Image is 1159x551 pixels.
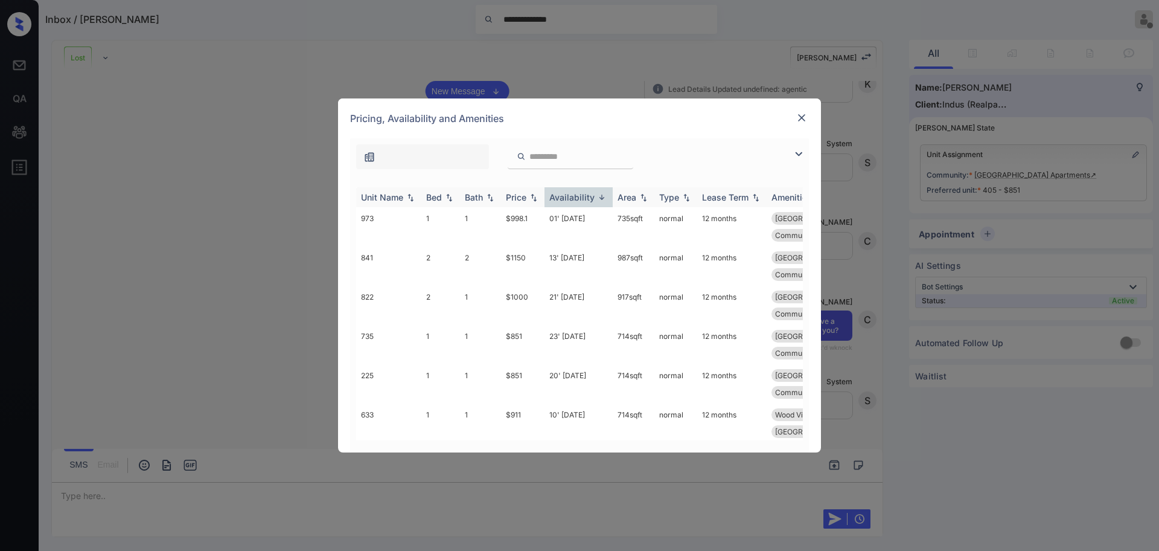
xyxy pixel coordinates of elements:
span: Community Fee [775,309,829,318]
div: Area [618,192,636,202]
td: 735 [356,325,421,364]
img: sorting [680,193,692,202]
img: icon-zuma [363,151,375,163]
span: [GEOGRAPHIC_DATA][PERSON_NAME]... [775,292,913,301]
td: 735 sqft [613,207,654,246]
td: 1 [421,207,460,246]
img: sorting [750,193,762,202]
td: 20' [DATE] [544,364,613,404]
img: icon-zuma [791,147,806,161]
img: icon-zuma [517,151,526,162]
span: Community Fee [775,231,829,240]
td: 714 sqft [613,404,654,460]
span: Community Fee [775,270,829,279]
td: 12 months [697,364,767,404]
td: normal [654,286,697,325]
td: 13' [DATE] [544,246,613,286]
td: normal [654,246,697,286]
td: 1 [421,364,460,404]
td: 12 months [697,207,767,246]
td: $851 [501,325,544,364]
td: 1 [421,325,460,364]
td: 2 [460,246,501,286]
td: normal [654,364,697,404]
td: 987 sqft [613,246,654,286]
td: 1 [460,364,501,404]
td: 12 months [697,325,767,364]
img: sorting [484,193,496,202]
td: 12 months [697,404,767,460]
td: 973 [356,207,421,246]
td: 23' [DATE] [544,325,613,364]
td: 10' [DATE] [544,404,613,460]
div: Amenities [771,192,812,202]
td: 917 sqft [613,286,654,325]
span: [GEOGRAPHIC_DATA][PERSON_NAME]... [775,332,913,341]
td: 12 months [697,246,767,286]
span: [GEOGRAPHIC_DATA][PERSON_NAME]... [775,427,913,436]
td: 841 [356,246,421,286]
td: normal [654,404,697,460]
td: normal [654,207,697,246]
td: $1150 [501,246,544,286]
td: 21' [DATE] [544,286,613,325]
div: Type [659,192,679,202]
td: 225 [356,364,421,404]
span: Wood Vinyl Dini... [775,410,834,419]
div: Unit Name [361,192,403,202]
img: sorting [404,193,417,202]
span: Community Fee [775,388,829,397]
td: 822 [356,286,421,325]
img: close [796,112,808,124]
img: sorting [596,193,608,202]
img: sorting [528,193,540,202]
span: [GEOGRAPHIC_DATA][PERSON_NAME]... [775,253,913,262]
td: $1000 [501,286,544,325]
span: [GEOGRAPHIC_DATA][PERSON_NAME]... [775,214,913,223]
td: 1 [421,404,460,460]
div: Pricing, Availability and Amenities [338,98,821,138]
div: Bed [426,192,442,202]
td: $998.1 [501,207,544,246]
td: 1 [460,207,501,246]
div: Lease Term [702,192,749,202]
td: $911 [501,404,544,460]
div: Price [506,192,526,202]
td: 1 [460,286,501,325]
td: 633 [356,404,421,460]
div: Availability [549,192,595,202]
td: normal [654,325,697,364]
td: 1 [460,325,501,364]
img: sorting [443,193,455,202]
td: 714 sqft [613,325,654,364]
td: 2 [421,286,460,325]
td: 2 [421,246,460,286]
span: Community Fee [775,349,829,358]
td: 1 [460,404,501,460]
td: $851 [501,364,544,404]
img: sorting [637,193,650,202]
span: [GEOGRAPHIC_DATA][PERSON_NAME]... [775,371,913,380]
td: 12 months [697,286,767,325]
td: 01' [DATE] [544,207,613,246]
td: 714 sqft [613,364,654,404]
div: Bath [465,192,483,202]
